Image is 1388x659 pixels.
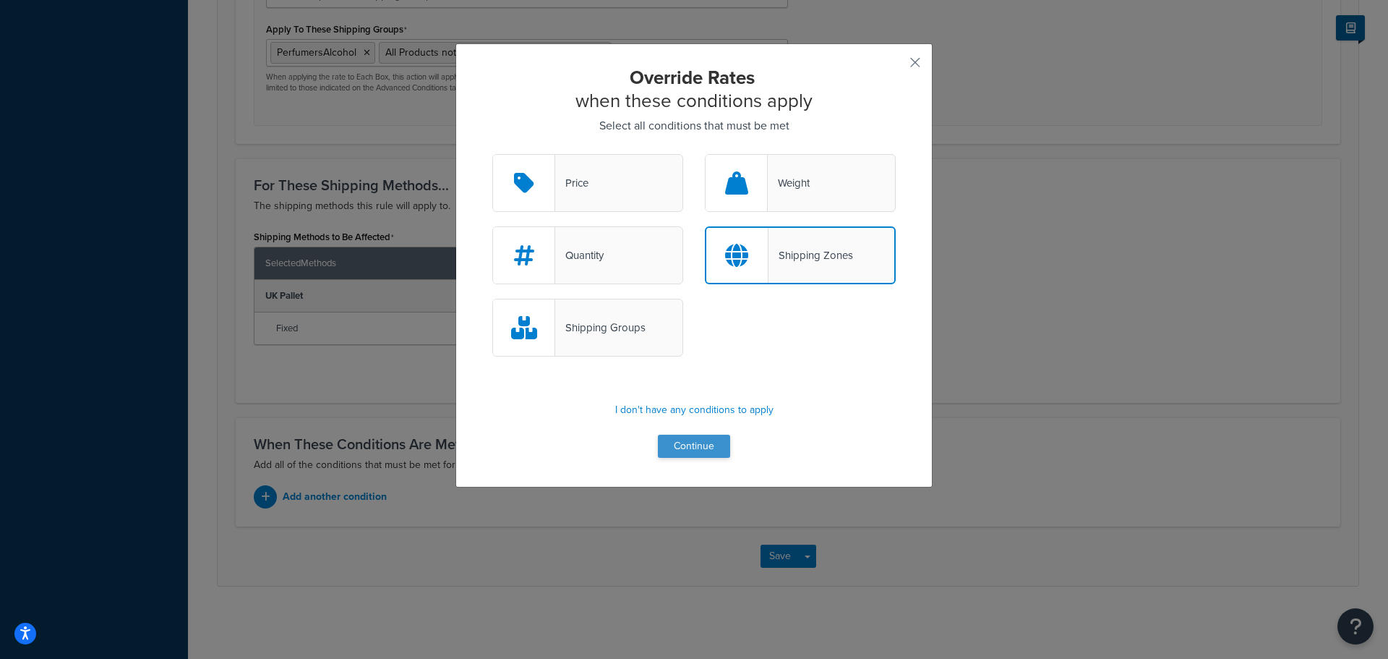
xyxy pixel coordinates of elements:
h2: when these conditions apply [492,66,896,112]
div: Weight [768,173,810,193]
button: Continue [658,435,730,458]
div: Price [555,173,588,193]
p: Select all conditions that must be met [492,116,896,136]
div: Shipping Zones [768,245,853,265]
strong: Override Rates [630,64,755,91]
p: I don't have any conditions to apply [492,400,896,420]
div: Quantity [555,245,604,265]
div: Shipping Groups [555,318,646,338]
